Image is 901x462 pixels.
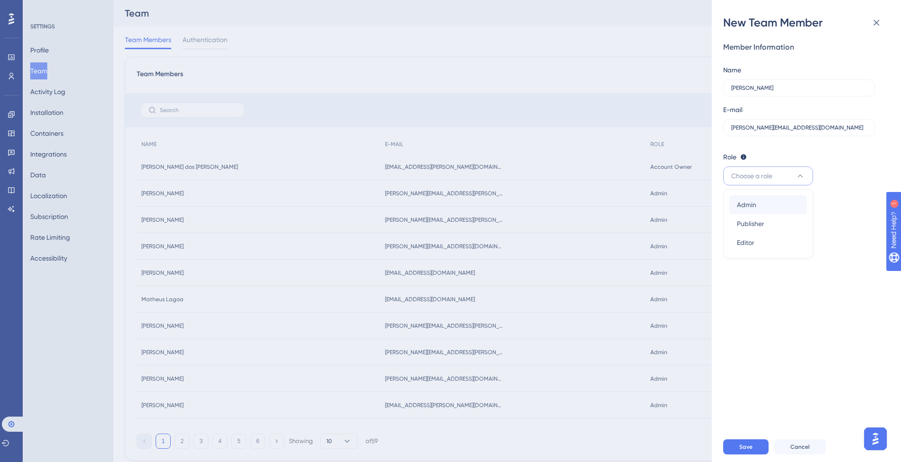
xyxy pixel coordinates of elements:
[723,439,769,454] button: Save
[861,425,890,453] iframe: UserGuiding AI Assistant Launcher
[774,439,826,454] button: Cancel
[723,104,743,115] div: E-mail
[729,195,807,214] button: Admin
[731,124,866,131] input: E-mail
[723,64,741,76] div: Name
[66,5,69,12] div: 1
[737,218,764,229] span: Publisher
[737,237,754,248] span: Editor
[22,2,59,14] span: Need Help?
[731,170,772,182] span: Choose a role
[723,15,890,30] div: New Team Member
[790,443,810,451] span: Cancel
[731,85,866,91] input: Name
[723,151,736,163] span: Role
[723,42,882,53] div: Member Information
[723,166,813,185] button: Choose a role
[739,443,752,451] span: Save
[737,199,756,210] span: Admin
[729,214,807,233] button: Publisher
[729,233,807,252] button: Editor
